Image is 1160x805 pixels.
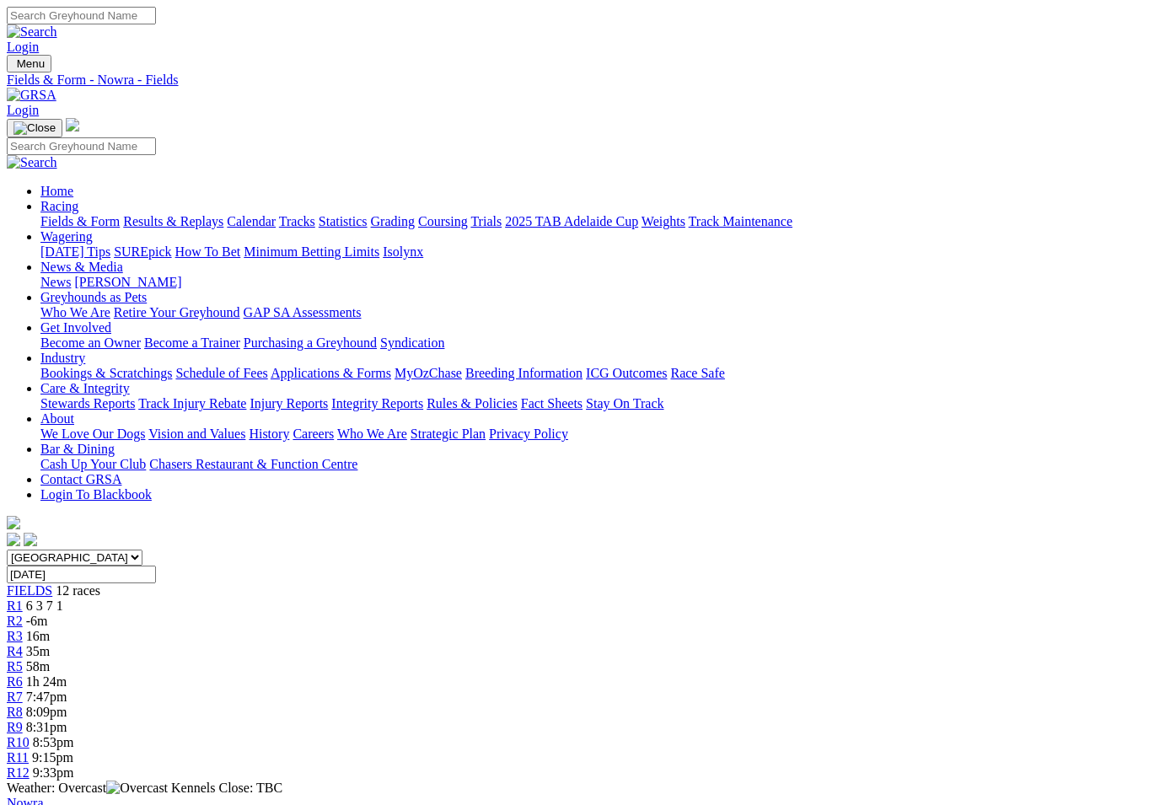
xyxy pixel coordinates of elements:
[7,40,39,54] a: Login
[40,381,130,395] a: Care & Integrity
[337,427,407,441] a: Who We Are
[7,750,29,765] span: R11
[123,214,223,228] a: Results & Replays
[670,366,724,380] a: Race Safe
[642,214,685,228] a: Weights
[24,533,37,546] img: twitter.svg
[148,427,245,441] a: Vision and Values
[470,214,502,228] a: Trials
[586,366,667,380] a: ICG Outcomes
[114,244,171,259] a: SUREpick
[144,335,240,350] a: Become a Trainer
[331,396,423,411] a: Integrity Reports
[7,24,57,40] img: Search
[26,720,67,734] span: 8:31pm
[489,427,568,441] a: Privacy Policy
[32,750,73,765] span: 9:15pm
[586,396,663,411] a: Stay On Track
[106,781,168,796] img: Overcast
[40,427,1153,442] div: About
[40,427,145,441] a: We Love Our Dogs
[40,335,141,350] a: Become an Owner
[66,118,79,131] img: logo-grsa-white.png
[40,320,111,335] a: Get Involved
[395,366,462,380] a: MyOzChase
[380,335,444,350] a: Syndication
[40,442,115,456] a: Bar & Dining
[175,244,241,259] a: How To Bet
[427,396,518,411] a: Rules & Policies
[7,629,23,643] a: R3
[33,765,74,780] span: 9:33pm
[7,72,1153,88] a: Fields & Form - Nowra - Fields
[26,705,67,719] span: 8:09pm
[26,644,50,658] span: 35m
[56,583,100,598] span: 12 races
[40,290,147,304] a: Greyhounds as Pets
[40,457,146,471] a: Cash Up Your Club
[7,735,30,749] a: R10
[244,244,379,259] a: Minimum Betting Limits
[26,659,50,674] span: 58m
[40,305,110,319] a: Who We Are
[244,305,362,319] a: GAP SA Assessments
[13,121,56,135] img: Close
[271,366,391,380] a: Applications & Forms
[7,533,20,546] img: facebook.svg
[40,411,74,426] a: About
[40,229,93,244] a: Wagering
[40,214,1153,229] div: Racing
[383,244,423,259] a: Isolynx
[7,705,23,719] span: R8
[7,720,23,734] a: R9
[689,214,792,228] a: Track Maintenance
[7,598,23,613] span: R1
[293,427,334,441] a: Careers
[7,88,56,103] img: GRSA
[40,396,1153,411] div: Care & Integrity
[114,305,240,319] a: Retire Your Greyhound
[7,566,156,583] input: Select date
[7,659,23,674] a: R5
[7,674,23,689] span: R6
[40,457,1153,472] div: Bar & Dining
[7,644,23,658] a: R4
[250,396,328,411] a: Injury Reports
[74,275,181,289] a: [PERSON_NAME]
[40,244,1153,260] div: Wagering
[411,427,486,441] a: Strategic Plan
[40,335,1153,351] div: Get Involved
[505,214,638,228] a: 2025 TAB Adelaide Cup
[40,305,1153,320] div: Greyhounds as Pets
[40,351,85,365] a: Industry
[371,214,415,228] a: Grading
[26,629,50,643] span: 16m
[40,214,120,228] a: Fields & Form
[521,396,583,411] a: Fact Sheets
[40,472,121,486] a: Contact GRSA
[26,598,63,613] span: 6 3 7 1
[7,583,52,598] a: FIELDS
[7,155,57,170] img: Search
[40,396,135,411] a: Stewards Reports
[40,275,1153,290] div: News & Media
[7,137,156,155] input: Search
[26,674,67,689] span: 1h 24m
[40,487,152,502] a: Login To Blackbook
[33,735,74,749] span: 8:53pm
[26,614,48,628] span: -6m
[7,781,171,795] span: Weather: Overcast
[7,690,23,704] a: R7
[418,214,468,228] a: Coursing
[7,765,30,780] a: R12
[138,396,246,411] a: Track Injury Rebate
[7,7,156,24] input: Search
